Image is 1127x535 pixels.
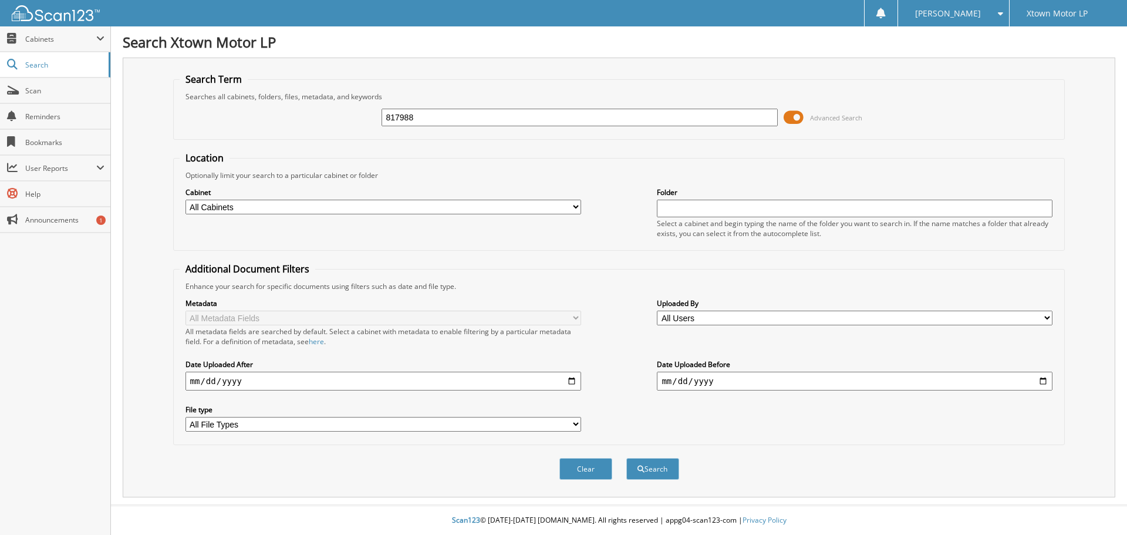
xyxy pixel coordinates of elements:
[180,92,1059,102] div: Searches all cabinets, folders, files, metadata, and keywords
[25,60,103,70] span: Search
[1027,10,1088,17] span: Xtown Motor LP
[185,327,581,346] div: All metadata fields are searched by default. Select a cabinet with metadata to enable filtering b...
[626,458,679,480] button: Search
[657,298,1052,308] label: Uploaded By
[25,34,96,44] span: Cabinets
[657,218,1052,238] div: Select a cabinet and begin typing the name of the folder you want to search in. If the name match...
[180,73,248,86] legend: Search Term
[185,187,581,197] label: Cabinet
[180,281,1059,291] div: Enhance your search for specific documents using filters such as date and file type.
[185,372,581,391] input: start
[743,515,787,525] a: Privacy Policy
[915,10,981,17] span: [PERSON_NAME]
[185,298,581,308] label: Metadata
[25,112,104,122] span: Reminders
[25,215,104,225] span: Announcements
[12,5,100,21] img: scan123-logo-white.svg
[180,170,1059,180] div: Optionally limit your search to a particular cabinet or folder
[123,32,1115,52] h1: Search Xtown Motor LP
[657,187,1052,197] label: Folder
[111,506,1127,535] div: © [DATE]-[DATE] [DOMAIN_NAME]. All rights reserved | appg04-scan123-com |
[25,137,104,147] span: Bookmarks
[309,337,324,346] a: here
[185,359,581,369] label: Date Uploaded After
[180,263,315,275] legend: Additional Document Filters
[559,458,612,480] button: Clear
[657,372,1052,391] input: end
[180,152,230,164] legend: Location
[1068,479,1127,535] iframe: Chat Widget
[657,359,1052,369] label: Date Uploaded Before
[25,189,104,199] span: Help
[25,163,96,173] span: User Reports
[96,216,106,225] div: 1
[185,405,581,415] label: File type
[25,86,104,96] span: Scan
[452,515,480,525] span: Scan123
[810,113,862,122] span: Advanced Search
